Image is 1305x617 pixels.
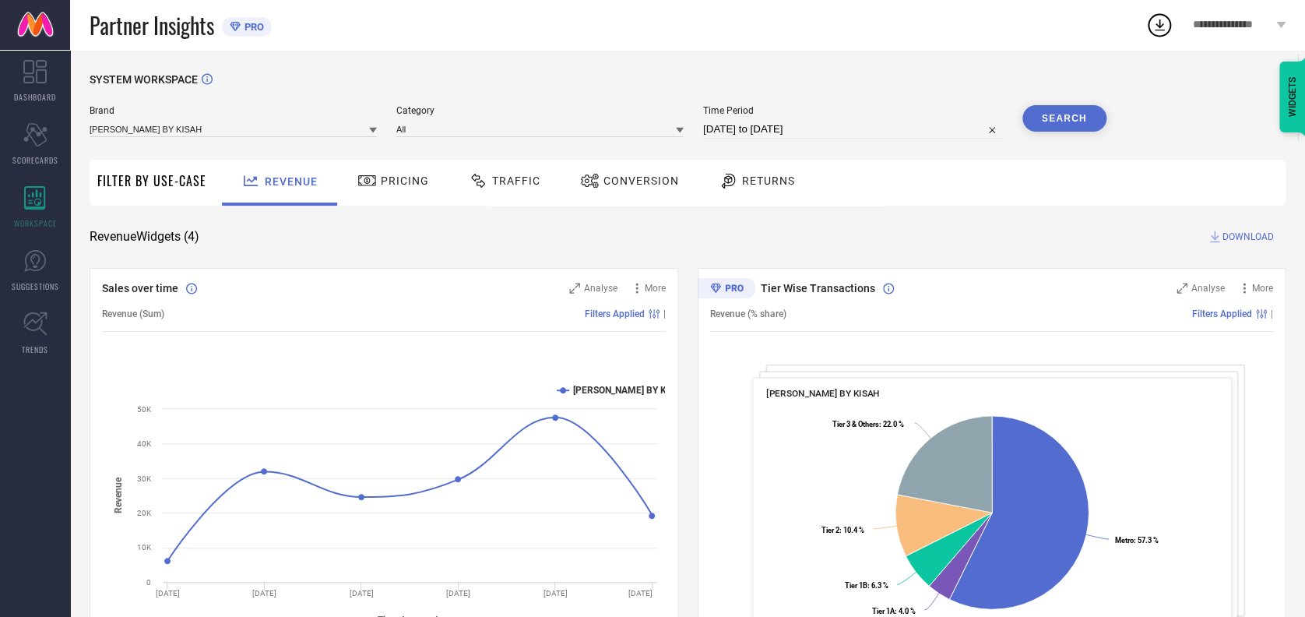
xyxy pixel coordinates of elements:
tspan: Tier 1B [844,581,867,590]
span: Returns [742,175,795,187]
span: Tier Wise Transactions [761,282,875,294]
tspan: Tier 2 [821,525,839,534]
tspan: Metro [1115,536,1134,545]
span: SCORECARDS [12,154,58,166]
span: Category [396,105,684,116]
text: [DATE] [446,589,470,598]
text: 20K [137,509,152,517]
div: Premium [698,278,755,301]
text: [DATE] [543,589,568,598]
span: Revenue (% share) [710,308,786,319]
text: 50K [137,405,152,414]
text: [DATE] [252,589,276,598]
text: : 22.0 % [832,419,903,428]
svg: Zoom [569,283,580,294]
span: [PERSON_NAME] BY KISAH [766,388,879,399]
span: | [663,308,666,319]
span: Filter By Use-Case [97,171,206,190]
tspan: Tier 1A [871,607,895,615]
text: 30K [137,474,152,483]
tspan: Revenue [113,477,124,513]
span: Partner Insights [90,9,214,41]
span: SYSTEM WORKSPACE [90,73,198,86]
text: : 10.4 % [821,525,864,534]
text: 40K [137,439,152,448]
button: Search [1022,105,1106,132]
span: TRENDS [22,344,48,355]
text: 0 [146,578,151,587]
span: Traffic [492,175,540,187]
span: More [645,283,666,294]
span: Filters Applied [585,308,645,319]
span: Analyse [584,283,617,294]
text: [DATE] [156,589,180,598]
span: DOWNLOAD [1222,229,1274,245]
text: [DATE] [628,589,652,598]
span: Sales over time [102,282,178,294]
span: Pricing [381,175,429,187]
span: SUGGESTIONS [12,280,59,292]
text: : 4.0 % [871,607,915,615]
svg: Zoom [1177,283,1187,294]
span: Time Period [703,105,1003,116]
span: Brand [90,105,377,116]
text: [PERSON_NAME] BY KISAH [573,385,688,396]
span: Conversion [603,175,679,187]
span: Revenue [265,175,318,188]
div: Open download list [1145,11,1173,39]
text: : 6.3 % [844,581,888,590]
span: PRO [241,21,264,33]
span: More [1252,283,1273,294]
span: Filters Applied [1192,308,1252,319]
text: : 57.3 % [1115,536,1159,545]
span: DASHBOARD [14,91,56,103]
span: Revenue Widgets ( 4 ) [90,229,199,245]
text: 10K [137,543,152,552]
input: Select time period [703,120,1003,139]
span: Analyse [1191,283,1225,294]
span: | [1271,308,1273,319]
span: Revenue (Sum) [102,308,164,319]
tspan: Tier 3 & Others [832,419,878,428]
text: [DATE] [350,589,374,598]
span: WORKSPACE [14,217,57,229]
